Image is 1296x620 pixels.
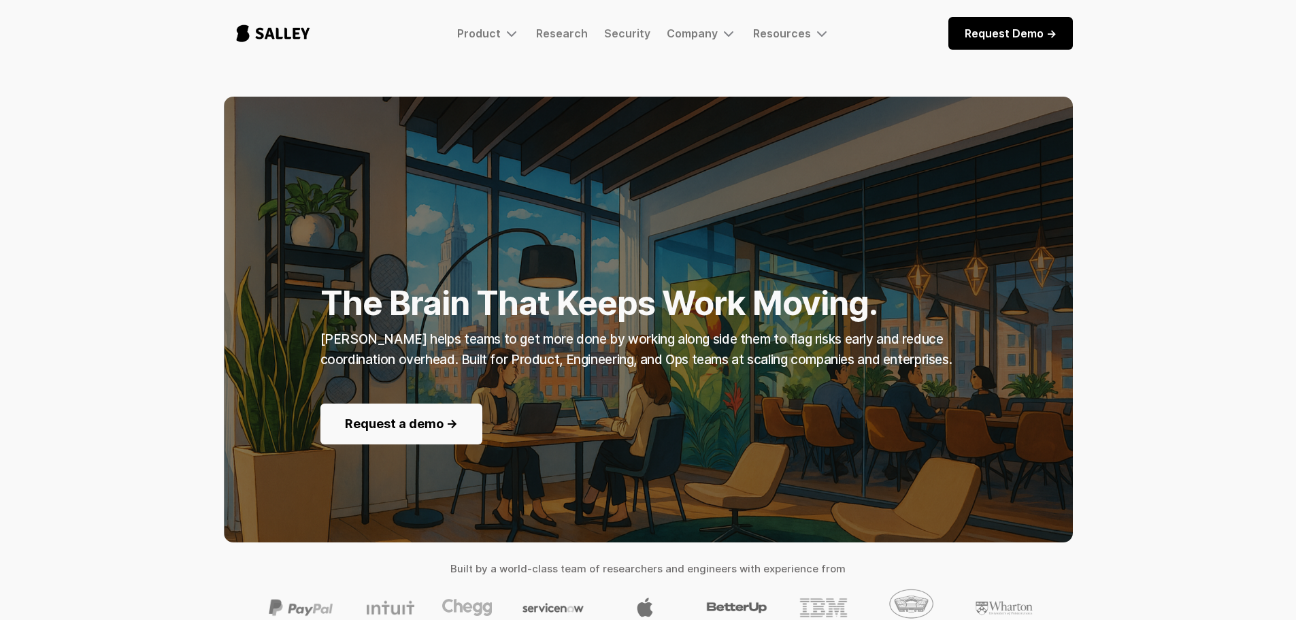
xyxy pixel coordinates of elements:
a: Request a demo -> [320,404,482,444]
strong: [PERSON_NAME] helps teams to get more done by working along side them to flag risks early and red... [320,331,952,368]
a: home [224,11,322,56]
a: Request Demo -> [948,17,1073,50]
a: Research [536,27,588,40]
h4: Built by a world-class team of researchers and engineers with experience from [224,559,1073,579]
div: Company [667,27,718,40]
div: Product [457,25,520,42]
a: Security [604,27,650,40]
div: Resources [753,25,830,42]
div: Resources [753,27,811,40]
strong: The Brain That Keeps Work Moving. [320,283,878,323]
div: Company [667,25,737,42]
div: Product [457,27,501,40]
